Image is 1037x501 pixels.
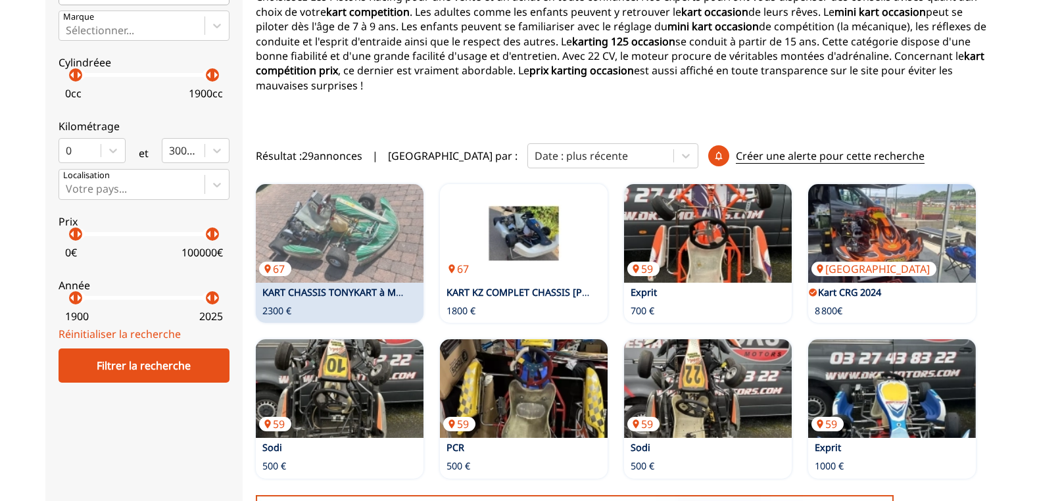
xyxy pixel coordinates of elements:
p: Localisation [63,170,110,181]
a: Exprit59 [808,339,976,438]
p: 1800 € [446,304,475,318]
img: Sodi [624,339,792,438]
a: Exprit59 [624,184,792,283]
p: [GEOGRAPHIC_DATA] [811,262,936,276]
p: Kilométrage [59,119,229,133]
a: Sodi59 [256,339,423,438]
p: Prix [59,214,229,229]
img: Exprit [624,184,792,283]
p: arrow_left [64,226,80,242]
p: 1000 € [815,460,844,473]
input: 300000 [169,145,172,156]
p: 1900 cc [189,86,223,101]
img: Kart CRG 2024 [808,184,976,283]
p: arrow_right [71,290,87,306]
a: PCR59 [440,339,608,438]
p: 67 [259,262,291,276]
p: 500 € [631,460,654,473]
p: 59 [259,417,291,431]
a: Kart CRG 2024 [818,286,881,298]
p: [GEOGRAPHIC_DATA] par : [388,149,518,163]
img: PCR [440,339,608,438]
strong: karting 125 occasion [572,34,675,49]
p: Créer une alerte pour cette recherche [736,149,925,164]
p: arrow_left [201,226,217,242]
p: arrow_left [64,67,80,83]
strong: kart compétition prix [256,49,984,78]
p: 59 [627,417,660,431]
p: arrow_left [64,290,80,306]
p: arrow_left [201,67,217,83]
img: KART CHASSIS TONYKART à MOTEUR IAME X30 [256,184,423,283]
p: 8 800€ [815,304,842,318]
div: Filtrer la recherche [59,348,229,383]
p: 59 [627,262,660,276]
p: arrow_left [201,290,217,306]
input: MarqueSélectionner... [66,24,68,36]
a: KART CHASSIS TONYKART à MOTEUR IAME X3067 [256,184,423,283]
p: 700 € [631,304,654,318]
a: Réinitialiser la recherche [59,327,181,341]
input: Votre pays... [66,183,68,195]
a: Sodi [262,441,282,454]
a: KART KZ COMPLET CHASSIS HAASE + MOTEUR PAVESI67 [440,184,608,283]
strong: kart occasion [681,5,748,19]
p: Année [59,278,229,293]
strong: kart competition [326,5,410,19]
p: 0 € [65,245,77,260]
p: et [139,146,149,160]
p: Marque [63,11,94,23]
a: Exprit [815,441,841,454]
a: Exprit [631,286,657,298]
strong: mini kart occasion [834,5,926,19]
p: arrow_right [71,67,87,83]
p: 1900 [65,309,89,323]
strong: prix karting occasion [529,63,634,78]
img: Sodi [256,339,423,438]
a: Sodi59 [624,339,792,438]
strong: mini kart occasion [667,19,759,34]
input: 0 [66,145,68,156]
a: Sodi [631,441,650,454]
p: arrow_right [208,67,224,83]
img: KART KZ COMPLET CHASSIS HAASE + MOTEUR PAVESI [440,184,608,283]
a: KART CHASSIS TONYKART à MOTEUR IAME X30 [262,286,471,298]
p: 0 cc [65,86,82,101]
a: Kart CRG 2024[GEOGRAPHIC_DATA] [808,184,976,283]
p: Cylindréee [59,55,229,70]
p: 500 € [262,460,286,473]
p: arrow_right [208,226,224,242]
p: 67 [443,262,475,276]
p: 100000 € [181,245,223,260]
p: 59 [443,417,475,431]
a: KART KZ COMPLET CHASSIS [PERSON_NAME] + MOTEUR PAVESI [446,286,730,298]
p: 2300 € [262,304,291,318]
p: 59 [811,417,844,431]
p: 2025 [199,309,223,323]
p: arrow_right [208,290,224,306]
span: Résultat : 29 annonces [256,149,362,163]
a: PCR [446,441,464,454]
p: 500 € [446,460,470,473]
img: Exprit [808,339,976,438]
p: arrow_right [71,226,87,242]
span: | [372,149,378,163]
